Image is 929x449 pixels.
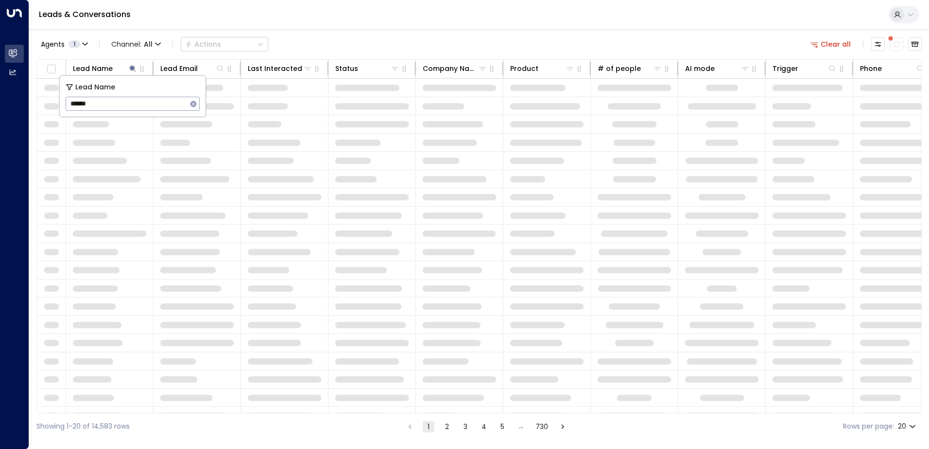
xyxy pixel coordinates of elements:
div: Phone [860,63,925,74]
button: Customize [871,37,885,51]
button: Archived Leads [908,37,922,51]
div: Last Interacted [248,63,312,74]
div: Button group with a nested menu [181,37,268,52]
button: Go to next page [557,421,568,432]
span: Lead Name [75,82,115,93]
span: 1 [69,40,80,48]
button: Agents1 [36,37,91,51]
div: Phone [860,63,882,74]
button: Actions [181,37,268,52]
button: page 1 [423,421,434,432]
span: Channel: [107,37,165,51]
div: … [515,421,527,432]
div: Actions [185,40,221,49]
div: Showing 1-20 of 14,583 rows [36,421,130,432]
div: Status [335,63,358,74]
div: AI mode [685,63,715,74]
div: Last Interacted [248,63,302,74]
div: # of people [598,63,662,74]
button: Go to page 730 [533,421,550,432]
div: Company Name [423,63,478,74]
div: Trigger [773,63,798,74]
div: # of people [598,63,641,74]
div: Product [510,63,575,74]
button: Go to page 5 [497,421,508,432]
button: Channel:All [107,37,165,51]
div: Status [335,63,400,74]
span: Agents [41,41,65,48]
div: 20 [898,419,918,433]
a: Leads & Conversations [39,9,131,20]
div: Product [510,63,538,74]
button: Go to page 2 [441,421,453,432]
div: Trigger [773,63,837,74]
div: Lead Name [73,63,138,74]
button: Go to page 3 [460,421,471,432]
span: All [144,40,153,48]
button: Clear all [807,37,855,51]
nav: pagination navigation [404,420,569,432]
button: Go to page 4 [478,421,490,432]
label: Rows per page: [843,421,894,432]
div: Lead Name [73,63,113,74]
div: Company Name [423,63,487,74]
span: There are new threads available. Refresh the grid to view the latest updates. [890,37,903,51]
div: Lead Email [160,63,198,74]
div: Lead Email [160,63,225,74]
div: AI mode [685,63,750,74]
